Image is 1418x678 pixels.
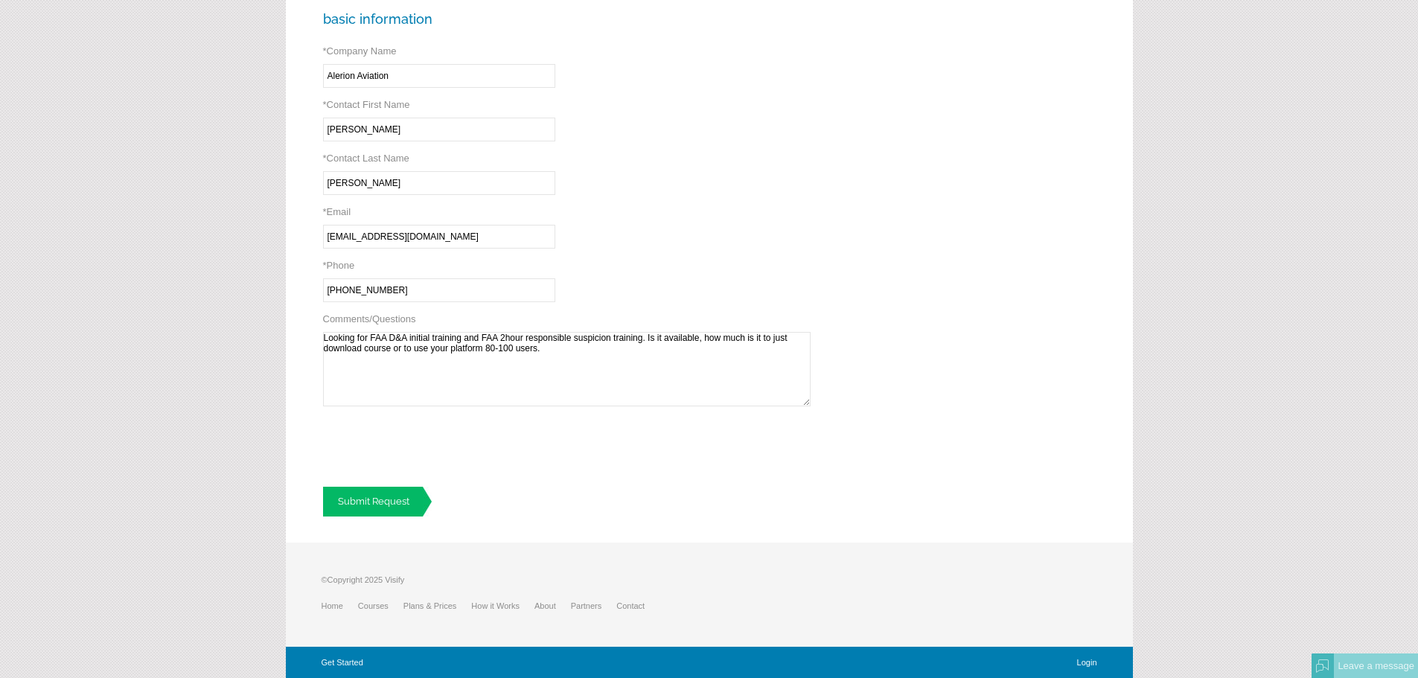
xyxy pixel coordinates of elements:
label: Contact Last Name [323,153,409,164]
a: Home [322,601,358,610]
a: Login [1077,658,1097,667]
a: How it Works [471,601,534,610]
label: Company Name [323,45,397,57]
a: Partners [571,601,617,610]
div: Leave a message [1334,653,1418,678]
a: Submit Request [323,487,432,517]
span: Copyright 2025 Visify [328,575,405,584]
a: Plans & Prices [403,601,472,610]
a: Courses [358,601,403,610]
h3: Basic Information [323,11,1096,27]
label: Contact First Name [323,99,410,110]
label: Email [323,206,351,217]
iframe: reCAPTCHA [323,418,549,476]
p: © [322,572,660,595]
label: Comments/Questions [323,313,416,324]
label: Phone [323,260,355,271]
a: Contact [616,601,660,610]
a: About [534,601,571,610]
a: Get Started [322,658,363,667]
img: Offline [1316,659,1329,673]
